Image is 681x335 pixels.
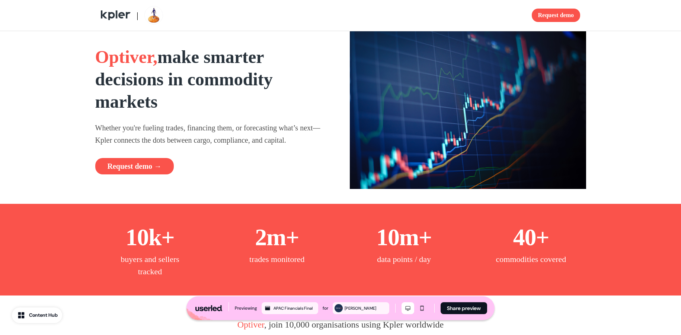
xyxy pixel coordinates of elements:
p: 40+ [513,222,549,253]
div: for [323,304,328,312]
span: Optiver [237,320,264,329]
p: 10m+ [376,222,432,253]
button: Content Hub [12,307,62,323]
div: [PERSON_NAME] [345,305,388,312]
p: , join 10,000 organisations using Kpler worldwide [237,318,444,331]
p: commodities covered [496,253,566,265]
p: data points / day [377,253,431,265]
p: trades monitored [249,253,304,265]
div: Previewing [235,304,257,312]
button: Mobile mode [416,302,428,314]
div: APAC Financials Final [274,305,317,312]
button: Request demo [532,9,580,22]
button: Desktop mode [402,302,414,314]
p: buyers and sellers tracked [113,253,187,278]
button: Request demo → [95,158,174,174]
span: | [137,10,138,20]
p: 2m+ [255,222,299,253]
p: 10k+ [126,222,175,253]
strong: make smarter decisions in commodity markets [95,47,273,111]
button: Share preview [441,302,487,314]
span: Optiver, [95,47,158,67]
p: Whether you're fueling trades, financing them, or forecasting what’s next—Kpler connects the dots... [95,122,332,146]
div: Content Hub [29,312,58,319]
